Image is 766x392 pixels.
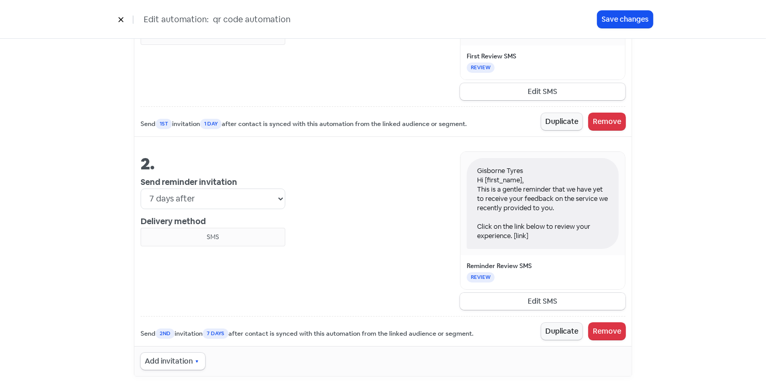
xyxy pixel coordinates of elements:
button: Remove [589,113,625,130]
div: 2. [141,151,285,176]
div: REVIEW [467,62,495,73]
button: Duplicate [541,113,583,130]
button: Add invitation [141,353,205,370]
span: 1 day [200,119,222,129]
button: Edit SMS [460,293,625,310]
div: SMS [145,232,281,242]
span: 2nd [156,328,175,339]
button: Edit SMS [460,83,625,100]
div: REVIEW [467,272,495,283]
span: Edit automation: [144,13,209,26]
b: Delivery method [141,216,206,227]
button: Remove [589,323,625,340]
div: Gisborne Tyres Hi [first_name], This is a gentle reminder that we have yet to receive your feedba... [467,158,619,249]
span: 1st [156,119,172,129]
div: First Review SMS [467,52,619,61]
button: Duplicate [541,323,583,340]
small: Send invitation after contact is synced with this automation from the linked audience or segment. [141,119,467,130]
b: Send reminder invitation [141,177,237,187]
button: Save changes [598,11,653,28]
span: 7 days [203,328,228,339]
div: Reminder Review SMS [467,261,619,271]
small: Send invitation after contact is synced with this automation from the linked audience or segment. [141,329,473,339]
